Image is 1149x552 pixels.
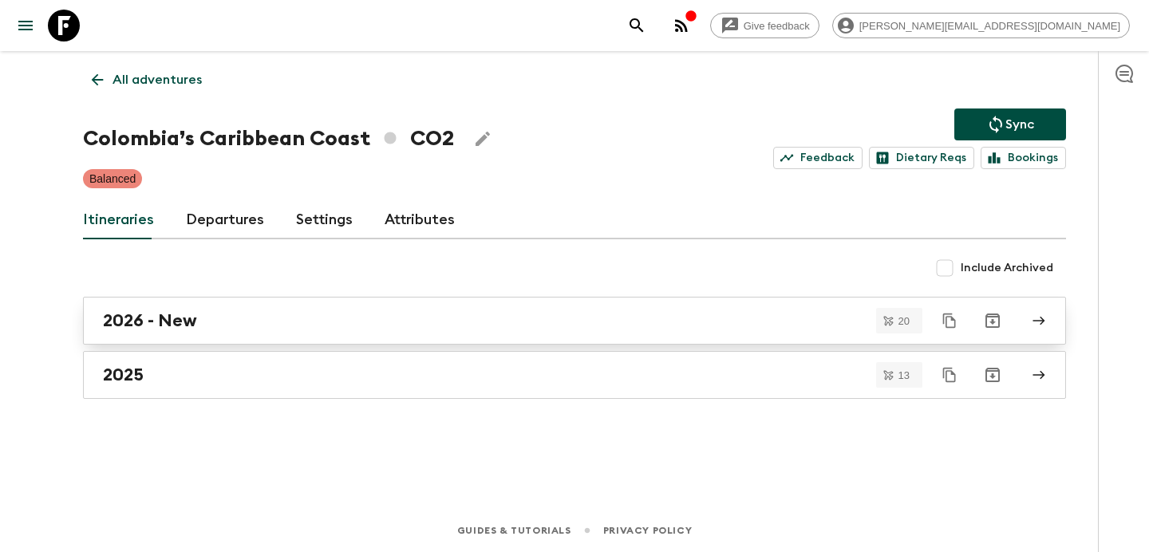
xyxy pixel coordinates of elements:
[935,361,964,389] button: Duplicate
[113,70,202,89] p: All adventures
[186,201,264,239] a: Departures
[621,10,653,41] button: search adventures
[103,310,197,331] h2: 2026 - New
[889,316,919,326] span: 20
[83,297,1066,345] a: 2026 - New
[83,64,211,96] a: All adventures
[832,13,1130,38] div: [PERSON_NAME][EMAIL_ADDRESS][DOMAIN_NAME]
[773,147,863,169] a: Feedback
[851,20,1129,32] span: [PERSON_NAME][EMAIL_ADDRESS][DOMAIN_NAME]
[457,522,571,539] a: Guides & Tutorials
[954,108,1066,140] button: Sync adventure departures to the booking engine
[977,305,1009,337] button: Archive
[10,10,41,41] button: menu
[83,123,454,155] h1: Colombia’s Caribbean Coast CO2
[89,171,136,187] p: Balanced
[467,123,499,155] button: Edit Adventure Title
[296,201,353,239] a: Settings
[710,13,819,38] a: Give feedback
[935,306,964,335] button: Duplicate
[103,365,144,385] h2: 2025
[977,359,1009,391] button: Archive
[961,260,1053,276] span: Include Archived
[83,351,1066,399] a: 2025
[603,522,692,539] a: Privacy Policy
[1005,115,1034,134] p: Sync
[981,147,1066,169] a: Bookings
[385,201,455,239] a: Attributes
[869,147,974,169] a: Dietary Reqs
[889,370,919,380] span: 13
[83,201,154,239] a: Itineraries
[735,20,819,32] span: Give feedback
